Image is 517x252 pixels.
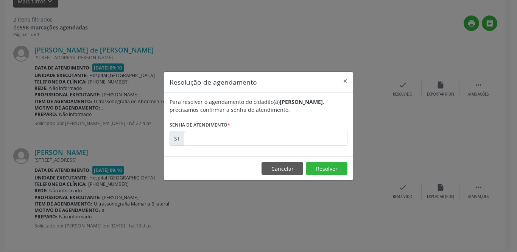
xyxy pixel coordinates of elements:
div: ST [170,131,184,146]
label: Senha de atendimento [170,119,230,131]
button: Cancelar [262,162,303,175]
button: Close [338,72,353,90]
h5: Resolução de agendamento [170,77,257,87]
div: Para resolver o agendamento do cidadão(ã) , precisamos confirmar a senha de atendimento. [170,98,347,114]
b: [PERSON_NAME] [280,98,323,105]
button: Resolver [306,162,347,175]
